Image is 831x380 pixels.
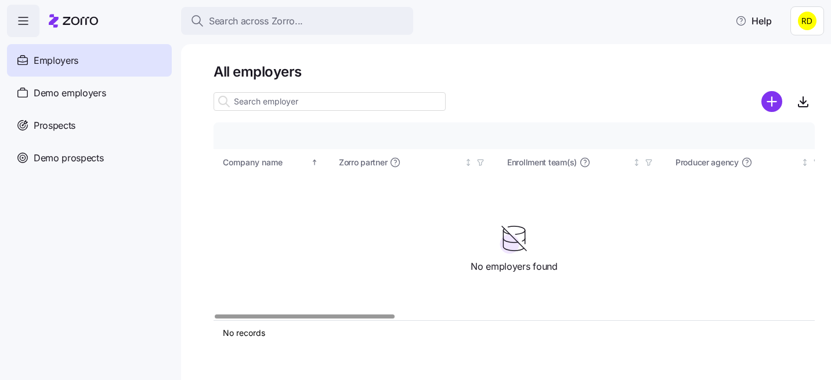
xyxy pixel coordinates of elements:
[761,91,782,112] svg: add icon
[507,157,577,168] span: Enrollment team(s)
[798,12,816,30] img: 400900e14810b1d0aec03a03c9453833
[7,44,172,77] a: Employers
[34,151,104,165] span: Demo prospects
[214,63,815,81] h1: All employers
[34,118,75,133] span: Prospects
[34,86,106,100] span: Demo employers
[801,158,809,167] div: Not sorted
[726,9,781,32] button: Help
[7,109,172,142] a: Prospects
[310,158,319,167] div: Sorted ascending
[498,149,666,176] th: Enrollment team(s)Not sorted
[735,14,772,28] span: Help
[330,149,498,176] th: Zorro partnerNot sorted
[181,7,413,35] button: Search across Zorro...
[675,157,739,168] span: Producer agency
[7,77,172,109] a: Demo employers
[214,149,330,176] th: Company nameSorted ascending
[223,156,309,169] div: Company name
[214,92,446,111] input: Search employer
[223,327,707,339] div: No records
[209,14,303,28] span: Search across Zorro...
[339,157,387,168] span: Zorro partner
[464,158,472,167] div: Not sorted
[34,53,78,68] span: Employers
[633,158,641,167] div: Not sorted
[7,142,172,174] a: Demo prospects
[471,259,557,274] span: No employers found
